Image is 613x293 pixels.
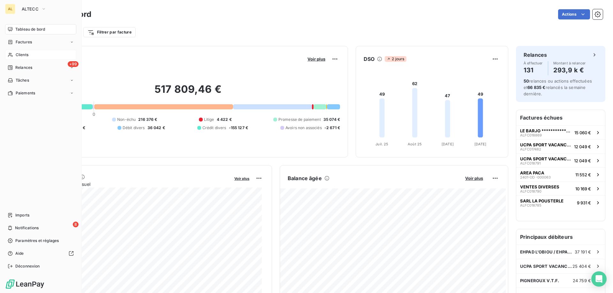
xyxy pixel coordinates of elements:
[324,125,340,131] span: -2 671 €
[16,52,28,58] span: Clients
[516,167,605,181] button: AREA PACA2401-OD -00006311 552 €
[148,125,165,131] span: 36 042 €
[285,125,322,131] span: Avoirs non associés
[520,264,572,269] span: UCPA SPORT VACANCES - SERRE [PERSON_NAME]
[36,83,340,102] h2: 517 809,46 €
[591,271,607,287] div: Open Intercom Messenger
[15,26,45,32] span: Tableau de bord
[516,153,605,167] button: UCPA SPORT VACANCES - SERRE [PERSON_NAME]ALFC01879112 049 €
[520,142,571,147] span: UCPA SPORT VACANCES - SERRE [PERSON_NAME]
[15,238,59,244] span: Paramètres et réglages
[364,55,375,63] h6: DSO
[575,249,591,254] span: 37 191 €
[83,27,136,37] button: Filtrer par facture
[516,110,605,125] h6: Factures échues
[73,222,79,227] span: 8
[520,184,559,189] span: VENTES DIVERSES
[138,117,157,122] span: 216 376 €
[442,142,454,146] tspan: [DATE]
[117,117,136,122] span: Non-échu
[229,125,248,131] span: -155 127 €
[465,176,483,181] span: Voir plus
[520,156,571,161] span: UCPA SPORT VACANCES - SERRE [PERSON_NAME]
[15,263,40,269] span: Déconnexion
[234,176,249,181] span: Voir plus
[520,133,542,137] span: ALFC018869
[520,203,541,207] span: ALFC018785
[204,117,214,122] span: Litige
[15,212,29,218] span: Imports
[516,195,605,209] button: SARL LA POUSTERLEALFC0187859 931 €
[16,77,29,83] span: Tâches
[385,56,406,62] span: 2 jours
[575,172,591,177] span: 11 552 €
[474,142,487,146] tspan: [DATE]
[307,56,325,62] span: Voir plus
[577,200,591,205] span: 9 931 €
[16,90,35,96] span: Paiements
[520,198,564,203] span: SARL LA POUSTERLE
[520,189,541,193] span: ALFC018790
[463,175,485,181] button: Voir plus
[553,65,586,75] h4: 293,9 k €
[520,147,541,151] span: ALFC017482
[572,264,591,269] span: 25 404 €
[375,142,388,146] tspan: Juil. 25
[516,229,605,245] h6: Principaux débiteurs
[15,65,32,70] span: Relances
[524,61,543,65] span: À effectuer
[93,112,95,117] span: 0
[575,186,591,191] span: 10 169 €
[553,61,586,65] span: Montant à relancer
[573,278,591,283] span: 24 759 €
[306,56,327,62] button: Voir plus
[5,279,45,289] img: Logo LeanPay
[520,249,575,254] span: EHPAD L'OBIOU / EHPAD DE MENS
[516,139,605,153] button: UCPA SPORT VACANCES - SERRE [PERSON_NAME]ALFC01748212 049 €
[16,39,32,45] span: Factures
[520,278,559,283] span: PIGNEROUX V.T.F.
[516,181,605,195] button: VENTES DIVERSESALFC01879010 169 €
[278,117,321,122] span: Promesse de paiement
[520,175,551,179] span: 2401-OD -000063
[68,61,79,67] span: +99
[202,125,226,131] span: Crédit divers
[217,117,232,122] span: 4 422 €
[527,85,545,90] span: 66 835 €
[524,51,547,59] h6: Relances
[558,9,590,19] button: Actions
[524,78,529,84] span: 50
[520,161,541,165] span: ALFC018791
[15,251,24,256] span: Aide
[574,144,591,149] span: 12 049 €
[520,170,544,175] span: AREA PACA
[15,225,39,231] span: Notifications
[5,248,76,259] a: Aide
[5,4,15,14] div: AL
[288,174,322,182] h6: Balance âgée
[524,78,592,96] span: relances ou actions effectuées et relancés la semaine dernière.
[574,158,591,163] span: 12 049 €
[574,130,591,135] span: 15 060 €
[524,65,543,75] h4: 131
[323,117,340,122] span: 35 074 €
[36,181,230,187] span: Chiffre d'affaires mensuel
[123,125,145,131] span: Débit divers
[22,6,39,11] span: ALTECC
[232,175,251,181] button: Voir plus
[408,142,422,146] tspan: Août 25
